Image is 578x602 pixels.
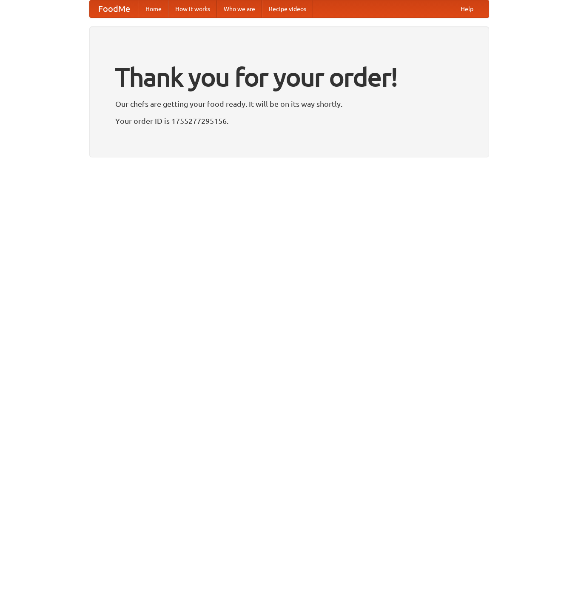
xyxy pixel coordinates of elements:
a: Recipe videos [262,0,313,17]
h1: Thank you for your order! [115,57,463,97]
p: Your order ID is 1755277295156. [115,114,463,127]
a: FoodMe [90,0,139,17]
p: Our chefs are getting your food ready. It will be on its way shortly. [115,97,463,110]
a: Who we are [217,0,262,17]
a: Help [454,0,480,17]
a: How it works [168,0,217,17]
a: Home [139,0,168,17]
